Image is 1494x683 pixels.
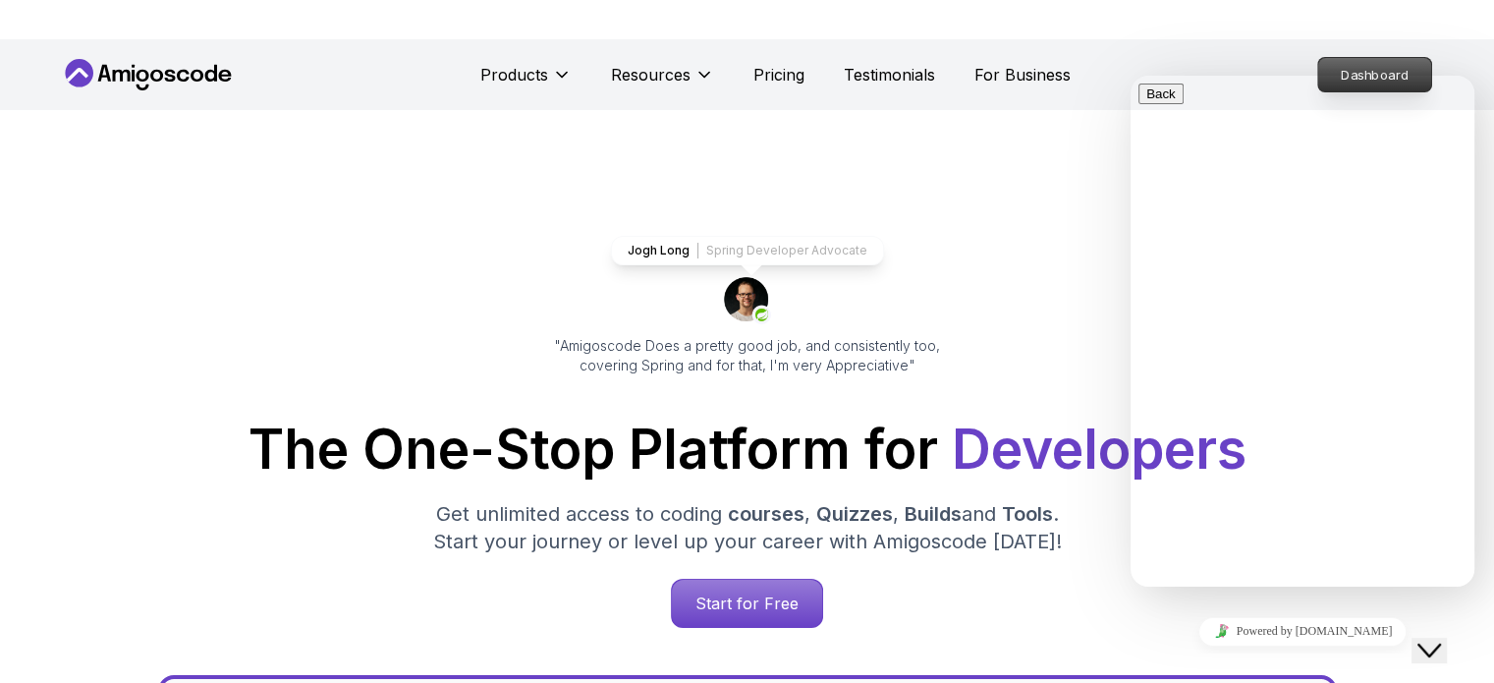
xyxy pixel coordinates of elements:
[706,243,867,258] p: Spring Developer Advocate
[527,336,968,375] p: "Amigoscode Does a pretty good job, and consistently too, covering Spring and for that, I'm very ...
[1318,58,1431,91] p: Dashboard
[816,502,893,526] span: Quizzes
[1411,604,1474,663] iframe: chat widget
[1317,57,1432,92] a: Dashboard
[1131,609,1474,654] iframe: chat widget
[724,277,771,324] img: josh long
[1002,502,1053,526] span: Tools
[417,500,1078,555] p: Get unlimited access to coding , , and . Start your journey or level up your career with Amigosco...
[672,580,822,627] p: Start for Free
[480,63,572,102] button: Products
[905,502,962,526] span: Builds
[1131,76,1474,587] iframe: chat widget
[844,63,935,86] a: Testimonials
[974,63,1071,86] a: For Business
[480,63,548,86] p: Products
[728,502,804,526] span: courses
[611,63,691,86] p: Resources
[753,63,804,86] a: Pricing
[671,579,823,628] a: Start for Free
[611,63,714,102] button: Resources
[76,423,1419,477] h1: The One-Stop Platform for
[952,417,1246,482] span: Developers
[628,243,690,258] p: Jogh Long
